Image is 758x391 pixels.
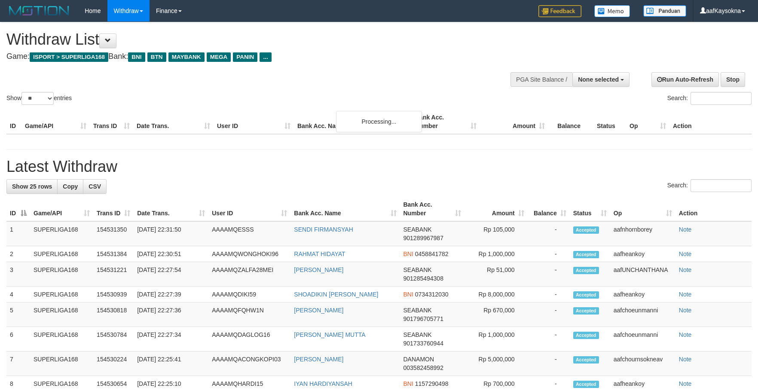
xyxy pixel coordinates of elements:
th: Balance: activate to sort column ascending [528,197,570,221]
select: Showentries [21,92,54,105]
span: CSV [89,183,101,190]
span: SEABANK [403,307,432,314]
a: Note [679,226,692,233]
th: Op: activate to sort column ascending [610,197,675,221]
td: Rp 670,000 [465,302,528,327]
span: Accepted [573,267,599,274]
a: [PERSON_NAME] [294,356,343,363]
span: BNI [403,380,413,387]
a: Note [679,291,692,298]
th: Amount [480,110,548,134]
th: Amount: activate to sort column ascending [465,197,528,221]
td: 6 [6,327,30,351]
a: SENDI FIRMANSYAH [294,226,353,233]
td: SUPERLIGA168 [30,287,93,302]
span: ISPORT > SUPERLIGA168 [30,52,108,62]
span: ... [260,52,271,62]
td: - [528,327,570,351]
td: SUPERLIGA168 [30,221,93,246]
td: 154530818 [93,302,134,327]
td: Rp 5,000,000 [465,351,528,376]
td: AAAAMQWONGHOKI96 [208,246,290,262]
span: MAYBANK [168,52,205,62]
button: None selected [572,72,630,87]
span: Accepted [573,291,599,299]
td: - [528,246,570,262]
td: aafUNCHANTHANA [610,262,675,287]
td: Rp 51,000 [465,262,528,287]
th: User ID: activate to sort column ascending [208,197,290,221]
td: aafchoeunmanni [610,327,675,351]
a: Run Auto-Refresh [651,72,719,87]
td: 2 [6,246,30,262]
a: Stop [721,72,745,87]
span: SEABANK [403,266,432,273]
span: SEABANK [403,226,432,233]
span: Copy 901796705771 to clipboard [403,315,443,322]
img: Button%20Memo.svg [594,5,630,17]
td: [DATE] 22:27:34 [134,327,208,351]
span: BNI [128,52,145,62]
td: 154530939 [93,287,134,302]
a: Note [679,356,692,363]
td: 154530224 [93,351,134,376]
a: Note [679,331,692,338]
td: [DATE] 22:27:39 [134,287,208,302]
td: SUPERLIGA168 [30,262,93,287]
a: Note [679,266,692,273]
a: Note [679,307,692,314]
span: Accepted [573,332,599,339]
th: Game/API [21,110,90,134]
th: Bank Acc. Number: activate to sort column ascending [400,197,465,221]
span: Copy 0734312030 to clipboard [415,291,449,298]
img: Feedback.jpg [538,5,581,17]
span: Accepted [573,307,599,315]
td: 5 [6,302,30,327]
h4: Game: Bank: [6,52,497,61]
input: Search: [691,179,752,192]
td: - [528,221,570,246]
th: Op [626,110,669,134]
a: [PERSON_NAME] [294,266,343,273]
td: 3 [6,262,30,287]
th: Bank Acc. Name [294,110,412,134]
span: Copy 0458841782 to clipboard [415,250,449,257]
td: [DATE] 22:27:36 [134,302,208,327]
td: aafchournsokneav [610,351,675,376]
span: Copy [63,183,78,190]
td: AAAAMQESSS [208,221,290,246]
td: 4 [6,287,30,302]
td: Rp 1,000,000 [465,246,528,262]
span: DANAMON [403,356,434,363]
span: Accepted [573,226,599,234]
th: Status [593,110,626,134]
div: PGA Site Balance / [510,72,572,87]
td: aafnhornborey [610,221,675,246]
th: Date Trans. [133,110,214,134]
td: [DATE] 22:27:54 [134,262,208,287]
td: 154531384 [93,246,134,262]
td: aafheankoy [610,287,675,302]
h1: Withdraw List [6,31,497,48]
a: CSV [83,179,107,194]
label: Search: [667,179,752,192]
a: [PERSON_NAME] [294,307,343,314]
td: - [528,351,570,376]
span: Accepted [573,356,599,364]
h1: Latest Withdraw [6,158,752,175]
span: BTN [147,52,166,62]
th: User ID [214,110,294,134]
th: ID [6,110,21,134]
span: Copy 901285494308 to clipboard [403,275,443,282]
th: Balance [548,110,593,134]
span: Copy 901733760944 to clipboard [403,340,443,347]
a: Note [679,250,692,257]
td: [DATE] 22:25:41 [134,351,208,376]
th: Game/API: activate to sort column ascending [30,197,93,221]
th: Status: activate to sort column ascending [570,197,610,221]
td: [DATE] 22:30:51 [134,246,208,262]
span: MEGA [207,52,231,62]
td: 1 [6,221,30,246]
td: - [528,287,570,302]
td: SUPERLIGA168 [30,327,93,351]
